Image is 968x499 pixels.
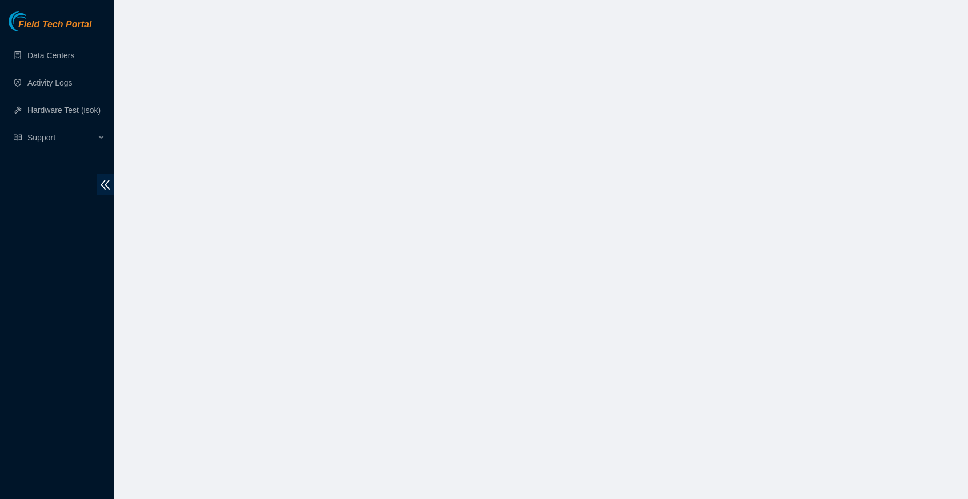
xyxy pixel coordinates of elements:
a: Akamai TechnologiesField Tech Portal [9,21,91,35]
span: double-left [97,174,114,195]
span: read [14,134,22,142]
span: Field Tech Portal [18,19,91,30]
a: Activity Logs [27,78,73,87]
a: Hardware Test (isok) [27,106,101,115]
span: Support [27,126,95,149]
a: Data Centers [27,51,74,60]
img: Akamai Technologies [9,11,58,31]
